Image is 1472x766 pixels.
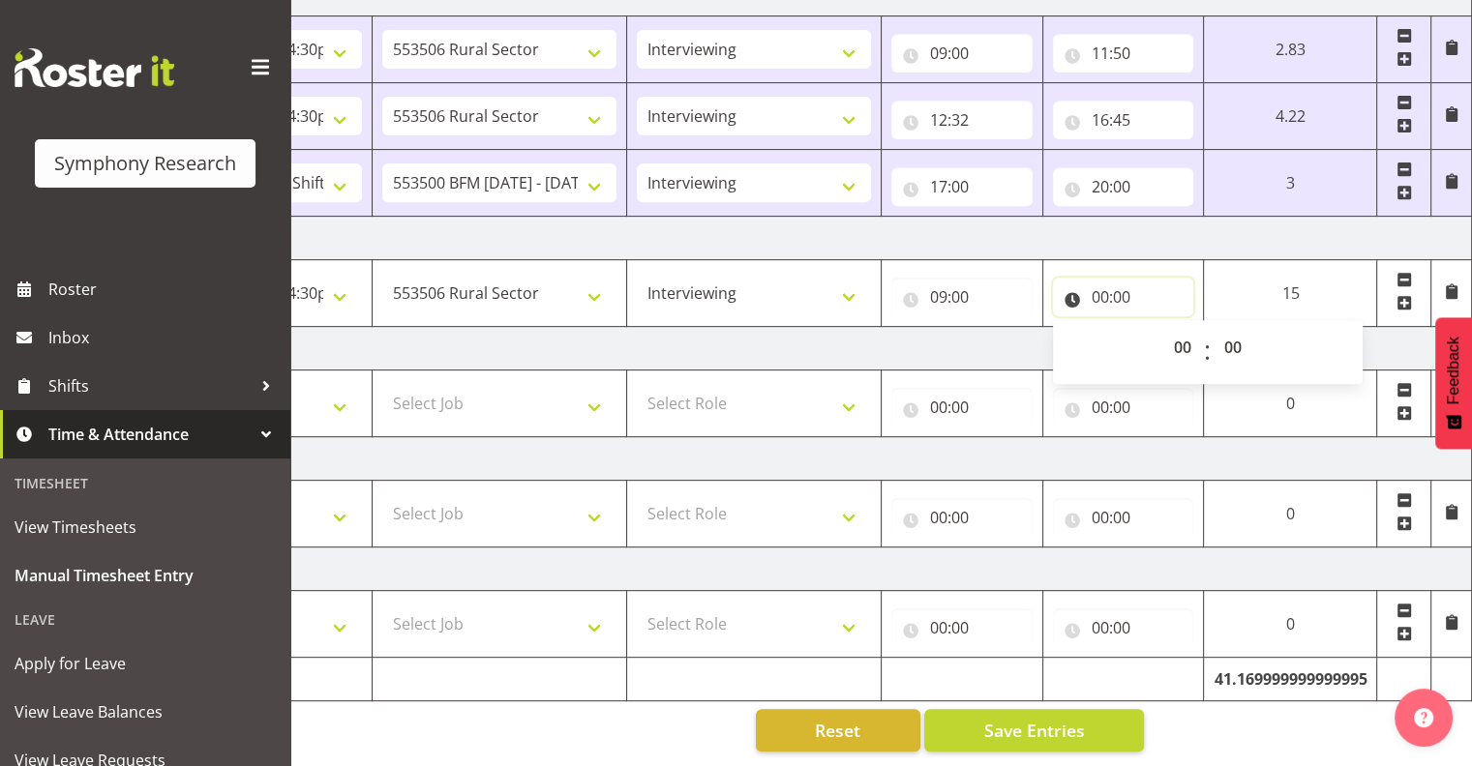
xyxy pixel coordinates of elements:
[891,101,1033,139] input: Click to select...
[1204,16,1377,83] td: 2.83
[15,48,174,87] img: Rosterit website logo
[118,437,1472,481] td: [DATE]
[891,167,1033,206] input: Click to select...
[5,639,285,688] a: Apply for Leave
[1414,708,1433,727] img: help-xxl-2.png
[54,149,236,178] div: Symphony Research
[1445,337,1462,404] span: Feedback
[1053,167,1194,206] input: Click to select...
[891,278,1033,316] input: Click to select...
[983,718,1084,743] span: Save Entries
[891,388,1033,427] input: Click to select...
[891,498,1033,537] input: Click to select...
[1204,591,1377,658] td: 0
[118,217,1472,260] td: [DATE]
[891,608,1033,647] input: Click to select...
[5,463,285,503] div: Timesheet
[815,718,860,743] span: Reset
[5,600,285,639] div: Leave
[891,34,1033,73] input: Click to select...
[1204,481,1377,547] td: 0
[1053,278,1194,316] input: Click to select...
[15,697,276,726] span: View Leave Balances
[15,561,276,590] span: Manual Timesheet Entry
[48,420,252,449] span: Time & Attendance
[1053,34,1194,73] input: Click to select...
[118,547,1472,591] td: [DATE]
[1204,658,1377,701] td: 41.169999999999995
[1204,260,1377,327] td: 15
[1204,83,1377,150] td: 4.22
[5,503,285,551] a: View Timesheets
[48,371,252,400] span: Shifts
[756,709,920,751] button: Reset
[1053,101,1194,139] input: Click to select...
[5,688,285,736] a: View Leave Balances
[48,323,281,352] span: Inbox
[15,649,276,678] span: Apply for Leave
[924,709,1144,751] button: Save Entries
[1204,328,1211,376] span: :
[1053,388,1194,427] input: Click to select...
[48,275,281,304] span: Roster
[5,551,285,600] a: Manual Timesheet Entry
[1053,608,1194,647] input: Click to select...
[1435,317,1472,449] button: Feedback - Show survey
[1204,150,1377,217] td: 3
[118,327,1472,370] td: [DATE]
[1204,370,1377,437] td: 0
[15,513,276,542] span: View Timesheets
[1053,498,1194,537] input: Click to select...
